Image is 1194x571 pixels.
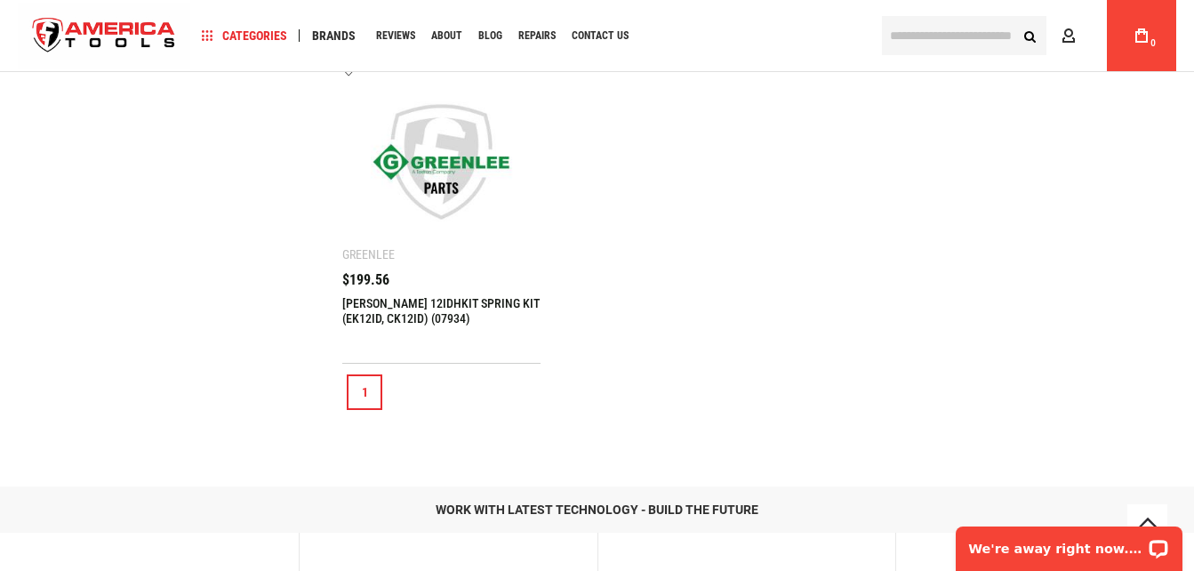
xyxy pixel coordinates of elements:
[347,374,382,410] a: 1
[342,296,540,326] a: [PERSON_NAME] 12IDHKIT SPRING KIT (EK12ID, CK12ID) (07934)
[202,29,287,42] span: Categories
[431,30,462,41] span: About
[510,24,564,48] a: Repairs
[18,3,190,69] a: store logo
[423,24,470,48] a: About
[312,29,356,42] span: Brands
[478,30,502,41] span: Blog
[342,247,395,261] div: Greenlee
[360,80,523,243] img: Greenlee 12IDHKIT SPRING KIT (EK12ID, CK12ID) (07934)
[18,3,190,69] img: America Tools
[1150,38,1156,48] span: 0
[470,24,510,48] a: Blog
[518,30,556,41] span: Repairs
[368,24,423,48] a: Reviews
[944,515,1194,571] iframe: LiveChat chat widget
[342,273,389,287] span: $199.56
[564,24,637,48] a: Contact Us
[1013,19,1046,52] button: Search
[572,30,629,41] span: Contact Us
[376,30,415,41] span: Reviews
[304,24,364,48] a: Brands
[194,24,295,48] a: Categories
